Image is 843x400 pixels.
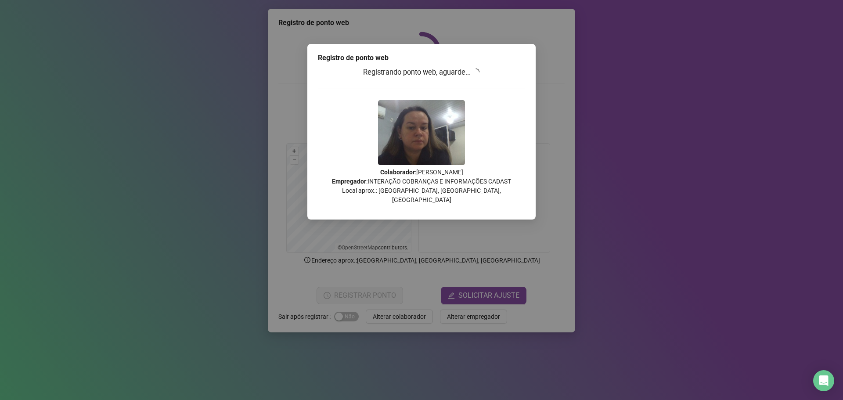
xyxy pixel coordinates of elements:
span: loading [472,68,480,76]
strong: Empregador [332,178,366,185]
strong: Colaborador [380,169,415,176]
p: : [PERSON_NAME] : INTERAÇÃO COBRANÇAS E INFORMAÇÕES CADAST Local aprox.: [GEOGRAPHIC_DATA], [GEOG... [318,168,525,205]
img: 9k= [378,100,465,165]
div: Open Intercom Messenger [813,370,834,391]
div: Registro de ponto web [318,53,525,63]
h3: Registrando ponto web, aguarde... [318,67,525,78]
